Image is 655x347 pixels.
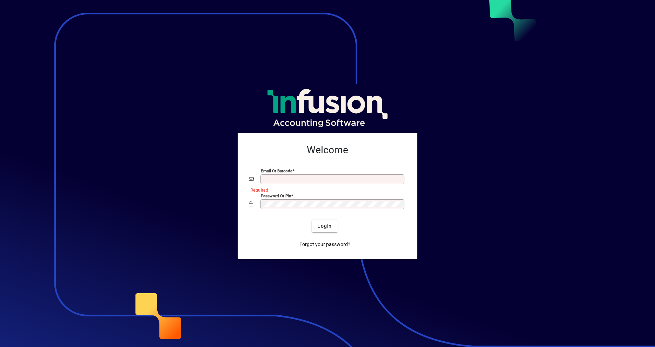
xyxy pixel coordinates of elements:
span: Login [317,223,332,230]
mat-error: Required [251,186,401,193]
a: Forgot your password? [297,238,353,251]
mat-label: Password or Pin [261,193,291,198]
span: Forgot your password? [299,241,350,248]
h2: Welcome [249,144,406,156]
mat-label: Email or Barcode [261,168,292,173]
button: Login [312,220,337,232]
